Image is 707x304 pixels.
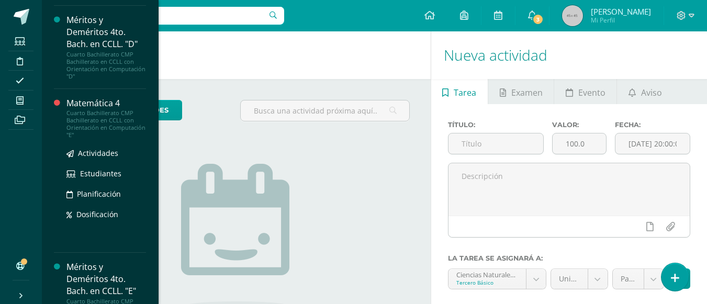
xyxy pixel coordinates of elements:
[621,269,636,289] span: Parcial (10.0%)
[559,269,580,289] span: Unidad 4
[66,97,146,139] a: Matemática 4Cuarto Bachillerato CMP Bachillerato en CCLL con Orientación en Computación "E"
[241,100,409,121] input: Busca una actividad próxima aquí...
[532,14,544,25] span: 3
[456,279,518,286] div: Tercero Básico
[613,269,664,289] a: Parcial (10.0%)
[578,80,605,105] span: Evento
[448,269,546,289] a: Ciencias Naturales (Física Fundamental) 'C'Tercero Básico
[617,79,673,104] a: Aviso
[552,121,607,129] label: Valor:
[66,97,146,109] div: Matemática 4
[66,261,146,297] div: Méritos y Deméritos 4to. Bach. en CCLL. "E"
[488,79,554,104] a: Examen
[615,121,690,129] label: Fecha:
[511,80,543,105] span: Examen
[553,133,606,154] input: Puntos máximos
[80,168,121,178] span: Estudiantes
[66,109,146,139] div: Cuarto Bachillerato CMP Bachillerato en CCLL con Orientación en Computación "E"
[448,254,690,262] label: La tarea se asignará a:
[444,31,694,79] h1: Nueva actividad
[66,147,146,159] a: Actividades
[66,14,146,50] div: Méritos y Deméritos 4to. Bach. en CCLL. "D"
[448,133,544,154] input: Título
[591,16,651,25] span: Mi Perfil
[66,14,146,80] a: Méritos y Deméritos 4to. Bach. en CCLL. "D"Cuarto Bachillerato CMP Bachillerato en CCLL con Orien...
[76,209,118,219] span: Dosificación
[49,7,284,25] input: Busca un usuario...
[615,133,690,154] input: Fecha de entrega
[66,208,146,220] a: Dosificación
[78,148,118,158] span: Actividades
[431,79,488,104] a: Tarea
[66,188,146,200] a: Planificación
[591,6,651,17] span: [PERSON_NAME]
[77,189,121,199] span: Planificación
[454,80,476,105] span: Tarea
[562,5,583,26] img: 45x45
[641,80,662,105] span: Aviso
[54,31,418,79] h1: Actividades
[66,167,146,179] a: Estudiantes
[448,121,544,129] label: Título:
[456,269,518,279] div: Ciencias Naturales (Física Fundamental) 'C'
[554,79,616,104] a: Evento
[66,51,146,80] div: Cuarto Bachillerato CMP Bachillerato en CCLL con Orientación en Computación "D"
[551,269,608,289] a: Unidad 4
